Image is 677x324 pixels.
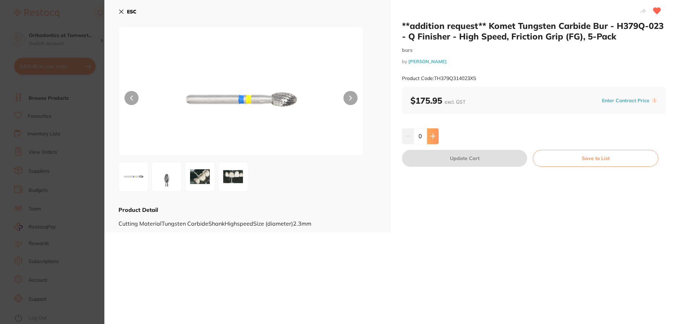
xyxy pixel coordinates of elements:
[220,164,246,189] img: Zw
[118,214,377,227] div: Cutting MaterialTungsten CarbideShankHighspeedSize (diameter)2.3mm
[600,97,652,104] button: Enter Contract Price
[121,164,146,189] img: Zw
[127,8,136,15] b: ESC
[533,150,658,167] button: Save to List
[410,95,465,106] b: $175.95
[652,98,657,103] label: i
[445,99,465,105] span: excl. GST
[402,47,666,53] small: burs
[402,75,476,81] small: Product Code: TH379Q314023X5
[118,206,158,213] b: Product Detail
[402,150,527,167] button: Update Cart
[187,164,213,189] img: anBn
[118,6,136,18] button: ESC
[154,164,179,189] img: Zw
[408,59,447,64] a: [PERSON_NAME]
[402,59,666,64] small: by
[168,44,315,155] img: Zw
[402,20,666,42] h2: **addition request** Komet Tungsten Carbide Bur - H379Q-023 - Q Finisher - High Speed, Friction G...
